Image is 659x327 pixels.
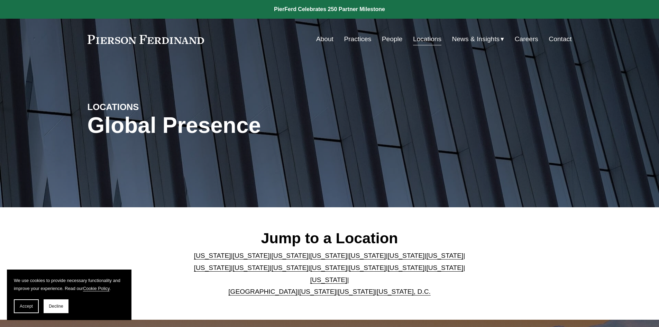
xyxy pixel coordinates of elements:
[20,304,33,309] span: Accept
[272,252,309,259] a: [US_STATE]
[88,113,410,138] h1: Global Presence
[299,288,336,295] a: [US_STATE]
[194,252,231,259] a: [US_STATE]
[14,299,39,313] button: Accept
[349,252,386,259] a: [US_STATE]
[387,252,424,259] a: [US_STATE]
[44,299,68,313] button: Decline
[310,252,347,259] a: [US_STATE]
[515,33,538,46] a: Careers
[228,288,298,295] a: [GEOGRAPHIC_DATA]
[83,286,110,291] a: Cookie Policy
[387,264,424,271] a: [US_STATE]
[14,276,125,292] p: We use cookies to provide necessary functionality and improve your experience. Read our .
[194,264,231,271] a: [US_STATE]
[88,101,209,112] h4: LOCATIONS
[349,264,386,271] a: [US_STATE]
[316,33,333,46] a: About
[426,264,463,271] a: [US_STATE]
[377,288,431,295] a: [US_STATE], D.C.
[310,276,347,283] a: [US_STATE]
[549,33,571,46] a: Contact
[426,252,463,259] a: [US_STATE]
[233,252,270,259] a: [US_STATE]
[272,264,309,271] a: [US_STATE]
[452,33,504,46] a: folder dropdown
[344,33,371,46] a: Practices
[188,229,471,247] h2: Jump to a Location
[452,33,500,45] span: News & Insights
[338,288,375,295] a: [US_STATE]
[413,33,441,46] a: Locations
[233,264,270,271] a: [US_STATE]
[49,304,63,309] span: Decline
[310,264,347,271] a: [US_STATE]
[7,270,131,320] section: Cookie banner
[188,250,471,298] p: | | | | | | | | | | | | | | | | | |
[382,33,403,46] a: People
